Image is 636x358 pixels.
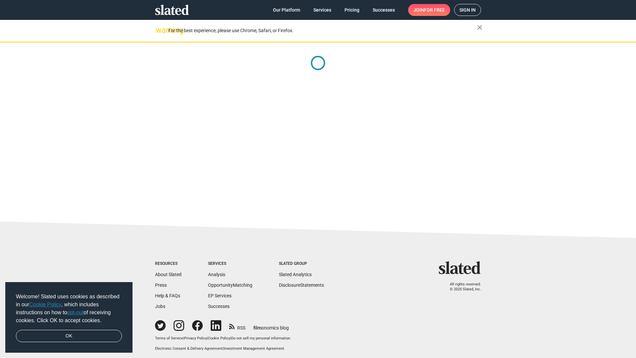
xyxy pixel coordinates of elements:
[367,4,400,16] a: Successes
[5,282,132,353] div: cookieconsent
[156,26,164,34] mat-icon: warning
[273,4,300,16] span: Our Platform
[279,282,324,288] a: DisclosureStatements
[344,4,359,16] span: Pricing
[454,4,481,16] a: Sign in
[373,4,395,16] span: Successes
[230,336,231,340] span: |
[155,293,180,298] a: Help & FAQs
[279,261,324,267] div: Slated Group
[168,26,477,35] div: For the best experience, please use Chrome, Safari, or Firefox.
[253,325,261,330] span: film
[476,24,484,31] mat-icon: close
[155,272,182,277] a: About Slated
[224,346,284,351] a: Investment Management Agreement
[229,321,245,331] a: RSS
[208,261,252,267] div: Services
[208,293,232,298] a: EP Services
[268,4,305,16] a: Our Platform
[183,336,184,340] span: |
[155,261,182,267] div: Resources
[339,4,365,16] a: Pricing
[155,346,223,351] a: Electronic Consent & Delivery Agreement
[184,336,207,340] a: Privacy Policy
[208,304,230,309] a: Successes
[208,282,252,288] a: OpportunityMatching
[424,4,445,16] span: for free
[313,4,331,16] span: Services
[208,336,230,340] a: Cookie Policy
[16,330,122,342] a: dismiss cookie message
[408,4,450,16] a: Joinfor free
[413,4,445,16] span: Join
[67,310,84,315] a: opt-out
[155,304,165,309] a: Jobs
[253,320,289,331] a: filmonomics blog
[223,346,224,351] span: |
[208,272,225,277] a: Analysis
[29,302,61,307] a: Cookie Policy
[155,282,167,288] a: Press
[308,4,337,16] a: Services
[279,272,312,277] a: Slated Analytics
[207,336,208,340] span: |
[16,293,122,325] span: Welcome! Slated uses cookies as described in our , which includes instructions on how to of recei...
[459,4,476,16] span: Sign in
[231,336,290,341] button: Do not sell my personal information
[155,336,183,340] a: Terms of Service
[443,282,481,292] p: All rights reserved. © 2025 Slated, Inc.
